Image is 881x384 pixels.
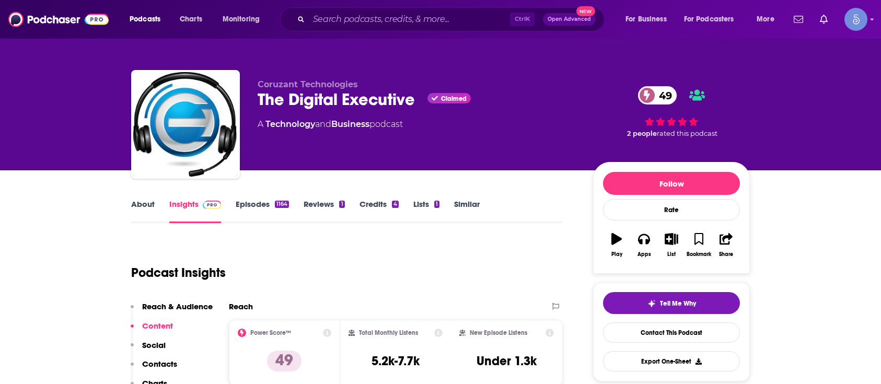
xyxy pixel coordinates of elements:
[677,11,749,28] button: open menu
[223,12,260,27] span: Monitoring
[229,301,253,311] h2: Reach
[131,265,226,281] h1: Podcast Insights
[543,13,596,26] button: Open AdvancedNew
[638,86,677,104] a: 49
[625,12,667,27] span: For Business
[637,251,651,258] div: Apps
[215,11,273,28] button: open menu
[413,199,439,223] a: Lists1
[359,329,418,336] h2: Total Monthly Listens
[603,351,740,371] button: Export One-Sheet
[142,340,166,350] p: Social
[627,130,657,137] span: 2 people
[441,96,467,101] span: Claimed
[657,130,717,137] span: rated this podcast
[660,299,696,308] span: Tell Me Why
[611,251,622,258] div: Play
[133,72,238,177] img: The Digital Executive
[265,119,315,129] a: Technology
[258,118,403,131] div: A podcast
[142,301,213,311] p: Reach & Audience
[8,9,109,29] img: Podchaser - Follow, Share and Rate Podcasts
[142,359,177,369] p: Contacts
[372,353,420,369] h3: 5.2k-7.7k
[203,201,221,209] img: Podchaser Pro
[131,199,155,223] a: About
[603,292,740,314] button: tell me why sparkleTell Me Why
[603,322,740,343] a: Contact This Podcast
[131,340,166,359] button: Social
[130,12,160,27] span: Podcasts
[844,8,867,31] img: User Profile
[844,8,867,31] button: Show profile menu
[667,251,676,258] div: List
[593,79,750,144] div: 49 2 peoplerated this podcast
[757,12,774,27] span: More
[434,201,439,208] div: 1
[142,321,173,331] p: Content
[236,199,289,223] a: Episodes1164
[603,199,740,220] div: Rate
[290,7,615,31] div: Search podcasts, credits, & more...
[169,199,221,223] a: InsightsPodchaser Pro
[749,11,787,28] button: open menu
[131,359,177,378] button: Contacts
[844,8,867,31] span: Logged in as Spiral5-G1
[548,17,591,22] span: Open Advanced
[275,201,289,208] div: 1164
[267,351,302,371] p: 49
[454,199,480,223] a: Similar
[576,6,595,16] span: New
[684,12,734,27] span: For Podcasters
[131,301,213,321] button: Reach & Audience
[510,13,535,26] span: Ctrl K
[630,226,657,264] button: Apps
[618,11,680,28] button: open menu
[250,329,291,336] h2: Power Score™
[470,329,527,336] h2: New Episode Listens
[122,11,174,28] button: open menu
[647,299,656,308] img: tell me why sparkle
[339,201,344,208] div: 1
[309,11,510,28] input: Search podcasts, credits, & more...
[258,79,358,89] span: Coruzant Technologies
[685,226,712,264] button: Bookmark
[719,251,733,258] div: Share
[603,226,630,264] button: Play
[180,12,202,27] span: Charts
[173,11,208,28] a: Charts
[816,10,832,28] a: Show notifications dropdown
[790,10,807,28] a: Show notifications dropdown
[331,119,369,129] a: Business
[687,251,711,258] div: Bookmark
[360,199,399,223] a: Credits4
[658,226,685,264] button: List
[304,199,344,223] a: Reviews1
[477,353,537,369] h3: Under 1.3k
[648,86,677,104] span: 49
[603,172,740,195] button: Follow
[392,201,399,208] div: 4
[131,321,173,340] button: Content
[713,226,740,264] button: Share
[315,119,331,129] span: and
